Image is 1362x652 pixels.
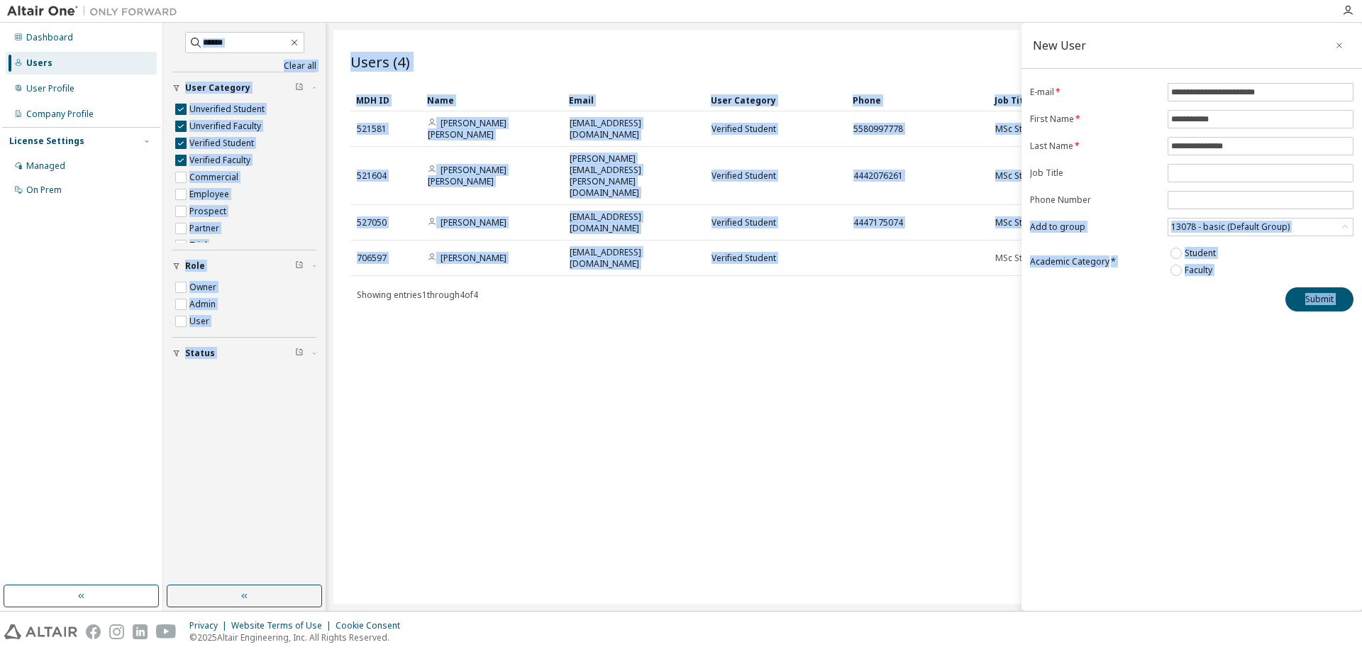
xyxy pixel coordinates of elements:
label: Partner [189,220,222,237]
span: Clear filter [295,348,304,359]
a: [PERSON_NAME] [441,252,506,264]
div: 13078 - basic (Default Group) [1168,219,1353,236]
a: [PERSON_NAME] [441,216,506,228]
p: © 2025 Altair Engineering, Inc. All Rights Reserved. [189,631,409,643]
span: 5580997778 [853,123,903,135]
img: Altair One [7,4,184,18]
div: License Settings [9,136,84,147]
span: 4442076261 [853,170,903,182]
div: Cookie Consent [336,620,409,631]
img: linkedin.svg [133,624,148,639]
label: Owner [189,279,219,296]
label: Commercial [189,169,241,186]
div: Website Terms of Use [231,620,336,631]
span: Verified Student [712,217,776,228]
button: Role [172,250,316,282]
button: Submit [1285,287,1353,311]
img: youtube.svg [156,624,177,639]
span: 706597 [357,253,387,264]
span: Clear filter [295,82,304,94]
label: Prospect [189,203,229,220]
div: Phone [853,89,983,111]
span: Status [185,348,215,359]
label: Academic Category [1030,256,1159,267]
span: 521581 [357,123,387,135]
div: Users [26,57,52,69]
span: Role [185,260,205,272]
span: 521604 [357,170,387,182]
button: User Category [172,72,316,104]
button: Status [172,338,316,369]
label: Add to group [1030,221,1159,233]
label: Unverified Student [189,101,267,118]
div: New User [1033,40,1086,51]
span: MSc Student [995,217,1046,228]
span: [EMAIL_ADDRESS][DOMAIN_NAME] [570,211,699,234]
span: 527050 [357,217,387,228]
span: [EMAIL_ADDRESS][DOMAIN_NAME] [570,247,699,270]
span: User Category [185,82,250,94]
label: Job Title [1030,167,1159,179]
div: 13078 - basic (Default Group) [1169,219,1292,235]
div: Company Profile [26,109,94,120]
span: Showing entries 1 through 4 of 4 [357,289,478,301]
span: MSc Student [995,123,1046,135]
div: Job Title [995,89,1125,111]
label: Employee [189,186,232,203]
label: First Name [1030,114,1159,125]
span: [PERSON_NAME][EMAIL_ADDRESS][PERSON_NAME][DOMAIN_NAME] [570,153,699,199]
div: MDH ID [356,89,416,111]
label: Verified Faculty [189,152,253,169]
div: User Category [711,89,841,111]
span: Verified Student [712,253,776,264]
div: Privacy [189,620,231,631]
a: [PERSON_NAME] [PERSON_NAME] [428,164,506,187]
div: Email [569,89,699,111]
label: Phone Number [1030,194,1159,206]
img: instagram.svg [109,624,124,639]
span: Verified Student [712,123,776,135]
div: Dashboard [26,32,73,43]
img: altair_logo.svg [4,624,77,639]
span: MSc Student [995,253,1046,264]
div: Managed [26,160,65,172]
div: Name [427,89,558,111]
label: Faculty [1185,262,1215,279]
label: User [189,313,212,330]
label: E-mail [1030,87,1159,98]
label: Verified Student [189,135,257,152]
label: Student [1185,245,1219,262]
span: MSc Student [995,170,1046,182]
label: Admin [189,296,218,313]
a: [PERSON_NAME] [PERSON_NAME] [428,117,506,140]
span: Users (4) [350,52,410,72]
label: Last Name [1030,140,1159,152]
div: User Profile [26,83,74,94]
span: 4447175074 [853,217,903,228]
a: Clear all [172,60,316,72]
label: Trial [189,237,210,254]
div: On Prem [26,184,62,196]
img: facebook.svg [86,624,101,639]
span: Verified Student [712,170,776,182]
span: [EMAIL_ADDRESS][DOMAIN_NAME] [570,118,699,140]
label: Unverified Faculty [189,118,264,135]
span: Clear filter [295,260,304,272]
